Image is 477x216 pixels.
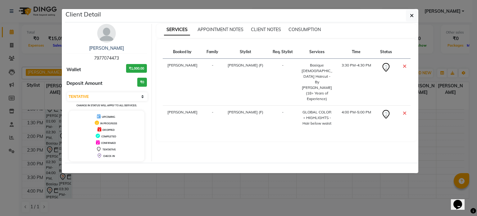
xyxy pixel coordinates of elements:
[102,128,115,131] span: DROPPED
[101,135,116,138] span: COMPLETED
[451,191,471,210] iframe: chat widget
[163,45,202,59] th: Booked by
[223,45,268,59] th: Stylist
[268,59,298,106] td: -
[376,45,396,59] th: Status
[66,10,101,19] h5: Client Detail
[268,45,298,59] th: Req. Stylist
[103,154,115,158] span: CHECK-IN
[100,122,117,125] span: IN PROGRESS
[102,148,116,151] span: TENTATIVE
[337,45,376,59] th: Time
[76,104,137,107] small: Change in status will apply to all services.
[164,24,190,35] span: SERVICES
[137,78,147,87] h3: ₹0
[228,63,263,67] span: [PERSON_NAME] (F)
[126,64,147,73] h3: ₹1,000.00
[163,59,202,106] td: [PERSON_NAME]
[202,45,222,59] th: Family
[301,109,333,126] div: GLOBAL COLOR + HIGHLIGHTS - Hair below waist
[288,27,321,32] span: CONSUMPTION
[202,59,222,106] td: -
[337,106,376,130] td: 4:00 PM-5:00 PM
[89,45,124,51] a: [PERSON_NAME]
[66,66,81,73] span: Wallet
[202,106,222,130] td: -
[301,62,333,102] div: Basique [DEMOGRAPHIC_DATA] Haircut - By [PERSON_NAME] (18+ Years of Experience)
[102,115,115,118] span: UPCOMING
[268,106,298,130] td: -
[251,27,281,32] span: CLIENT NOTES
[298,45,337,59] th: Services
[198,27,243,32] span: APPOINTMENT NOTES
[163,106,202,130] td: [PERSON_NAME]
[97,24,116,43] img: avatar
[66,80,102,87] span: Deposit Amount
[94,55,119,61] span: 7977074473
[228,110,263,114] span: [PERSON_NAME] (F)
[101,141,116,145] span: CONFIRMED
[337,59,376,106] td: 3:30 PM-4:30 PM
